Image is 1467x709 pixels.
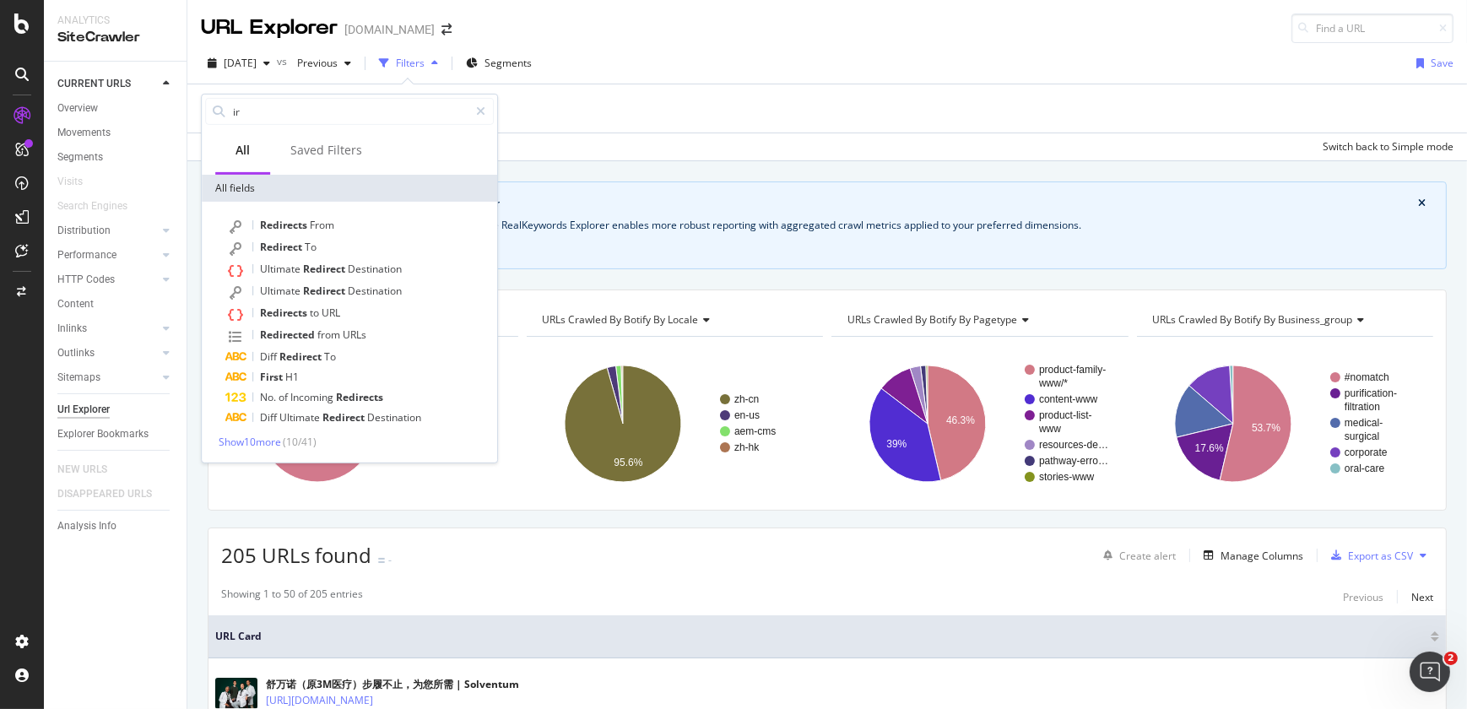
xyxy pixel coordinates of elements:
a: Explorer Bookmarks [57,425,175,443]
span: Redirects [260,218,310,232]
a: [URL][DOMAIN_NAME] [266,692,373,709]
span: H1 [285,370,299,384]
span: URL [322,306,340,320]
div: Inlinks [57,320,87,338]
div: While the Site Explorer provides crawl metrics by URL, the RealKeywords Explorer enables more rob... [229,218,1426,233]
text: www/* [1038,377,1068,389]
button: Create alert [1096,542,1176,569]
text: aem-cms [734,425,776,437]
span: Show 10 more [219,435,281,449]
svg: A chart. [831,350,1125,497]
div: Distribution [57,222,111,240]
text: resources-de… [1039,439,1108,451]
text: 46.3% [946,414,975,426]
span: Segments [484,56,532,70]
svg: A chart. [527,350,820,497]
a: DISAPPEARED URLS [57,485,169,503]
span: Ultimate [260,284,303,298]
div: A chart. [221,350,515,497]
span: Diff [260,349,279,364]
div: - [388,553,392,567]
div: Content [57,295,94,313]
span: Redirect [303,284,348,298]
div: Export as CSV [1348,549,1413,563]
text: oral-care [1345,463,1385,474]
button: Next [1411,587,1433,607]
div: SiteCrawler [57,28,173,47]
a: Search Engines [57,198,144,215]
span: 205 URLs found [221,541,371,569]
div: Visits [57,173,83,191]
div: URL Explorer [201,14,338,42]
span: Redirect [260,240,305,254]
button: close banner [1414,192,1430,214]
div: NEW URLS [57,461,107,479]
a: Performance [57,246,158,264]
button: Previous [290,50,358,77]
text: purification- [1345,387,1397,399]
div: Explorer Bookmarks [57,425,149,443]
button: [DATE] [201,50,277,77]
text: www [1038,423,1061,435]
span: Destination [367,410,421,425]
div: All fields [202,175,497,202]
text: 95.6% [614,457,642,468]
text: medical- [1345,417,1383,429]
a: Sitemaps [57,369,158,387]
h4: URLs Crawled By Botify By business_group [1150,306,1419,333]
text: 53.7% [1252,422,1280,434]
span: Redirect [322,410,367,425]
div: Movements [57,124,111,142]
text: en-us [734,409,760,421]
a: Overview [57,100,175,117]
div: CURRENT URLS [57,75,131,93]
span: Redirects [260,306,310,320]
button: Save [1410,50,1453,77]
text: stories-www [1039,471,1095,483]
text: content-www [1039,393,1098,405]
a: Visits [57,173,100,191]
span: Ultimate [279,410,322,425]
span: Diff [260,410,279,425]
button: Switch back to Simple mode [1316,133,1453,160]
a: Distribution [57,222,158,240]
span: URL Card [215,629,1426,644]
span: 2025 Oct. 5th [224,56,257,70]
text: product-list- [1039,409,1092,421]
div: Showing 1 to 50 of 205 entries [221,587,363,607]
span: Destination [348,284,402,298]
button: Manage Columns [1197,545,1303,566]
div: DISAPPEARED URLS [57,485,152,503]
span: Redirects [336,390,383,404]
div: All [235,142,250,159]
text: pathway-erro… [1039,455,1108,467]
svg: A chart. [1137,350,1431,497]
div: Create alert [1119,549,1176,563]
input: Find a URL [1291,14,1453,43]
span: ( 10 / 41 ) [283,435,317,449]
div: 舒万诺（原3M医疗）步履不止，为您所需 | Solventum [266,677,519,692]
div: Filters [396,56,425,70]
a: NEW URLS [57,461,124,479]
a: Analysis Info [57,517,175,535]
span: To [324,349,336,364]
div: Crawl metrics are now in the RealKeywords Explorer [246,196,1418,211]
div: Segments [57,149,103,166]
span: Redirect [279,349,324,364]
button: Segments [459,50,539,77]
span: Redirect [303,262,348,276]
a: Segments [57,149,175,166]
span: vs [277,54,290,68]
a: Content [57,295,175,313]
h4: URLs Crawled By Botify By pagetype [844,306,1113,333]
a: Outlinks [57,344,158,362]
button: Previous [1343,587,1383,607]
div: [DOMAIN_NAME] [344,21,435,38]
div: Overview [57,100,98,117]
span: Redirected [260,327,317,342]
div: Previous [1343,590,1383,604]
div: arrow-right-arrow-left [441,24,452,35]
span: to [310,306,322,320]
